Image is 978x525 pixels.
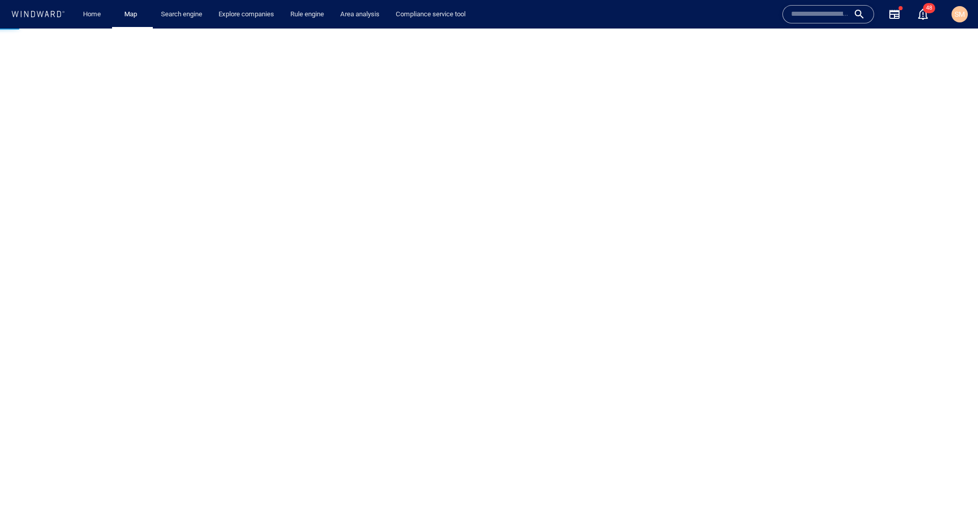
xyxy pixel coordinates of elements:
[116,6,149,23] button: Map
[949,4,970,24] button: SM
[214,6,278,23] a: Explore companies
[917,8,929,20] div: Notification center
[120,6,145,23] a: Map
[75,6,108,23] button: Home
[955,10,965,18] span: SM
[923,3,935,13] span: 48
[336,6,384,23] a: Area analysis
[157,6,206,23] a: Search engine
[915,6,931,22] a: 48
[79,6,105,23] a: Home
[935,479,970,517] iframe: Chat
[286,6,328,23] a: Rule engine
[392,6,470,23] a: Compliance service tool
[917,8,929,20] button: 48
